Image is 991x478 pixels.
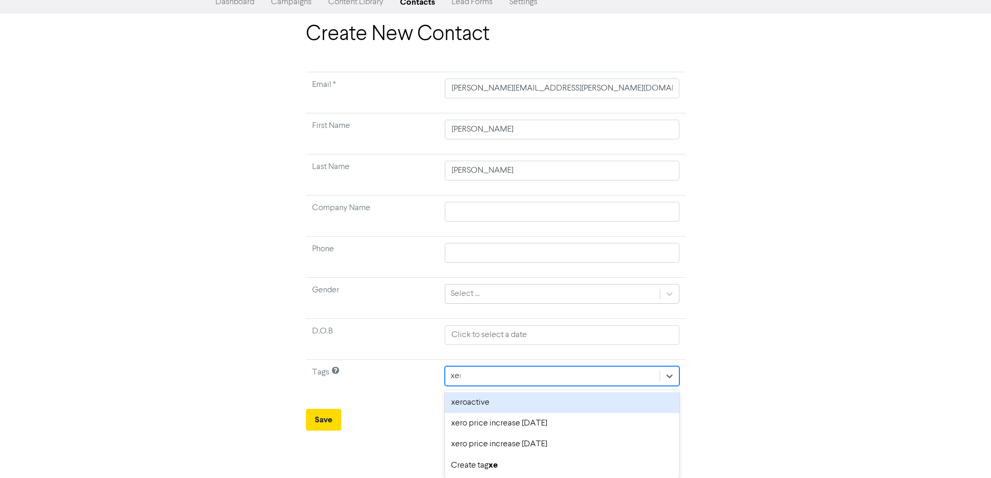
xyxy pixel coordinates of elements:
[306,409,341,431] button: Save
[451,288,480,300] div: Select ...
[306,360,439,401] td: Tags
[306,154,439,196] td: Last Name
[306,196,439,237] td: Company Name
[445,392,679,413] div: xeroactive
[306,72,439,113] td: Required
[306,237,439,278] td: Phone
[445,325,679,345] input: Click to select a date
[488,460,498,470] b: xe
[939,428,991,478] iframe: Chat Widget
[306,113,439,154] td: First Name
[451,461,498,470] span: Create tag
[445,434,679,455] div: xero price increase [DATE]
[306,319,439,360] td: D.O.B
[306,22,686,47] h1: Create New Contact
[445,413,679,434] div: xero price increase [DATE]
[306,278,439,319] td: Gender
